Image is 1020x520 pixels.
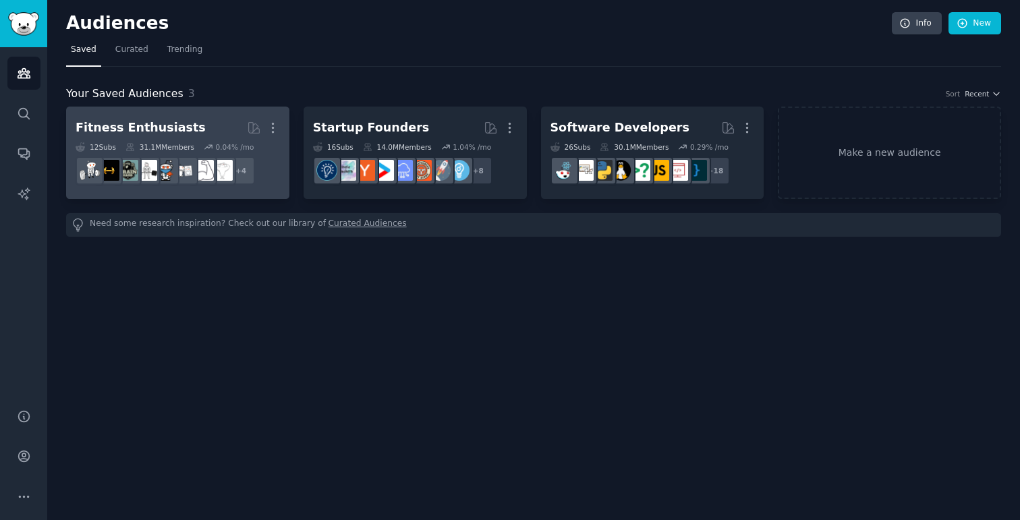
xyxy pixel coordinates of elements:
a: Info [892,12,942,35]
img: indiehackers [335,160,356,181]
div: Fitness Enthusiasts [76,119,206,136]
img: workout [98,160,119,181]
a: Software Developers26Subs30.1MMembers0.29% /mo+18programmingwebdevjavascriptcscareerquestionslinu... [541,107,764,199]
img: Health [155,160,176,181]
a: Curated [111,39,153,67]
div: + 4 [227,156,255,185]
div: 30.1M Members [600,142,669,152]
div: + 8 [464,156,492,185]
img: EntrepreneurRideAlong [411,160,432,181]
img: Entrepreneur [449,160,470,181]
div: Software Developers [550,119,689,136]
img: ycombinator [354,160,375,181]
img: SaaS [392,160,413,181]
img: programming [686,160,707,181]
img: cscareerquestions [629,160,650,181]
span: Trending [167,44,202,56]
a: Curated Audiences [329,218,407,232]
img: GYM [136,160,157,181]
img: Entrepreneurship [316,160,337,181]
img: startups [430,160,451,181]
a: Startup Founders16Subs14.0MMembers1.04% /mo+8EntrepreneurstartupsEntrepreneurRideAlongSaaSstartup... [304,107,527,199]
div: 16 Sub s [313,142,353,152]
img: weightroom [80,160,101,181]
img: GummySearch logo [8,12,39,36]
span: Curated [115,44,148,56]
h2: Audiences [66,13,892,34]
span: Saved [71,44,96,56]
img: javascript [648,160,669,181]
img: startup [373,160,394,181]
img: loseit [174,160,195,181]
img: reactjs [554,160,575,181]
div: Need some research inspiration? Check out our library of [66,213,1001,237]
span: 3 [188,87,195,100]
div: 12 Sub s [76,142,116,152]
div: Sort [946,89,961,98]
div: 26 Sub s [550,142,591,152]
span: Recent [965,89,989,98]
img: linux [611,160,631,181]
a: Fitness Enthusiasts12Subs31.1MMembers0.04% /mo+4Fitnessstrength_trainingloseitHealthGYMGymMotivat... [66,107,289,199]
a: Make a new audience [778,107,1001,199]
div: 14.0M Members [363,142,432,152]
img: learnpython [573,160,594,181]
div: + 18 [702,156,730,185]
a: Trending [163,39,207,67]
div: Startup Founders [313,119,429,136]
img: Fitness [212,160,233,181]
a: New [948,12,1001,35]
img: GymMotivation [117,160,138,181]
a: Saved [66,39,101,67]
div: 1.04 % /mo [453,142,491,152]
img: strength_training [193,160,214,181]
div: 31.1M Members [125,142,194,152]
div: 0.04 % /mo [215,142,254,152]
img: Python [592,160,613,181]
div: 0.29 % /mo [690,142,729,152]
img: webdev [667,160,688,181]
button: Recent [965,89,1001,98]
span: Your Saved Audiences [66,86,183,103]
